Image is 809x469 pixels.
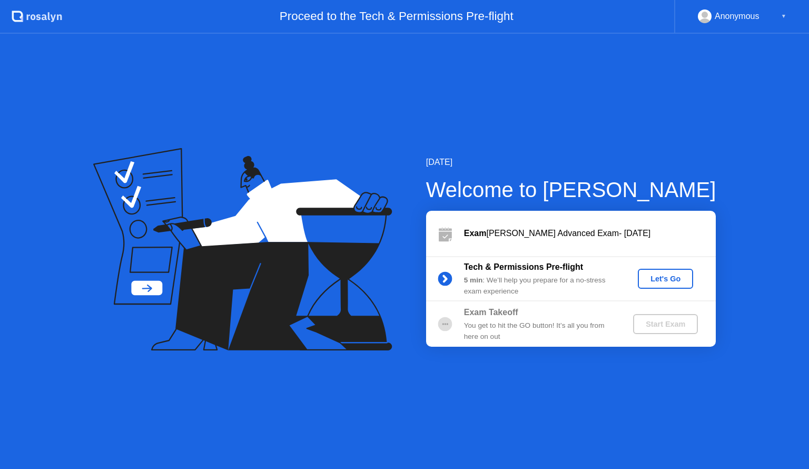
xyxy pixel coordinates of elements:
div: [DATE] [426,156,716,169]
div: Let's Go [642,275,689,283]
div: : We’ll help you prepare for a no-stress exam experience [464,275,616,297]
button: Start Exam [633,314,698,334]
b: Exam Takeoff [464,308,518,317]
b: Tech & Permissions Pre-flight [464,262,583,271]
b: 5 min [464,276,483,284]
button: Let's Go [638,269,693,289]
div: Start Exam [637,320,694,328]
div: ▼ [781,9,786,23]
div: [PERSON_NAME] Advanced Exam- [DATE] [464,227,716,240]
div: You get to hit the GO button! It’s all you from here on out [464,320,616,342]
div: Anonymous [715,9,759,23]
div: Welcome to [PERSON_NAME] [426,174,716,206]
b: Exam [464,229,487,238]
